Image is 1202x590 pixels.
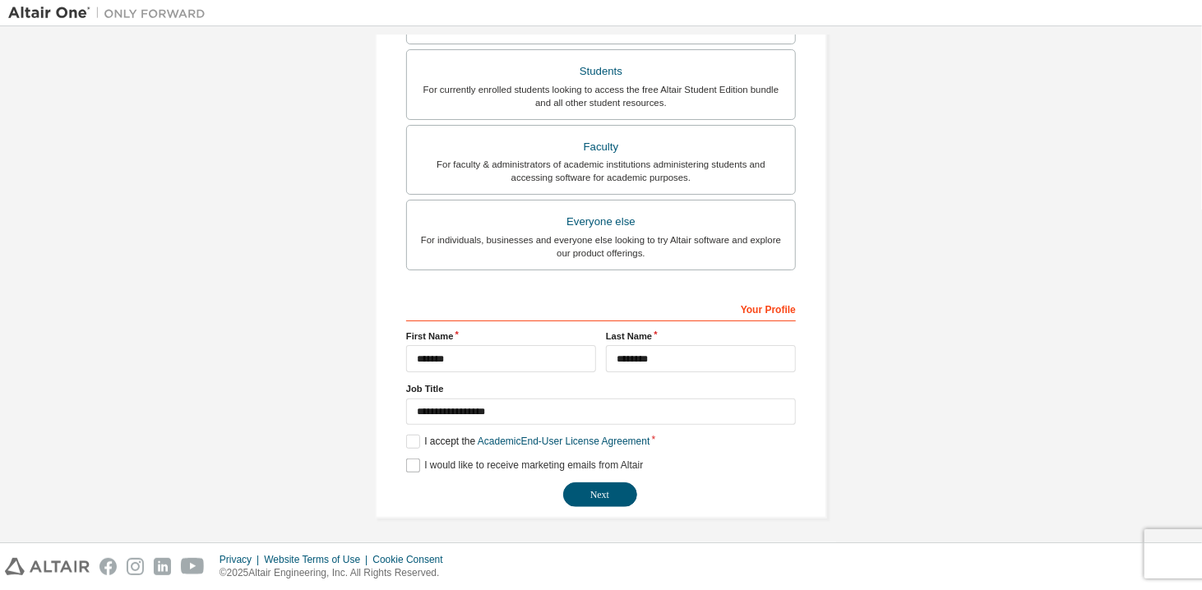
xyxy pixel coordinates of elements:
[372,553,452,566] div: Cookie Consent
[220,553,264,566] div: Privacy
[406,330,596,343] label: First Name
[417,60,785,83] div: Students
[181,558,205,575] img: youtube.svg
[606,330,796,343] label: Last Name
[417,210,785,233] div: Everyone else
[406,435,650,449] label: I accept the
[220,566,453,580] p: © 2025 Altair Engineering, Inc. All Rights Reserved.
[417,136,785,159] div: Faculty
[99,558,117,575] img: facebook.svg
[478,436,650,447] a: Academic End-User License Agreement
[417,158,785,184] div: For faculty & administrators of academic institutions administering students and accessing softwa...
[563,482,637,507] button: Next
[154,558,171,575] img: linkedin.svg
[127,558,144,575] img: instagram.svg
[406,295,796,321] div: Your Profile
[417,83,785,109] div: For currently enrolled students looking to access the free Altair Student Edition bundle and all ...
[406,459,643,472] label: I would like to receive marketing emails from Altair
[8,5,214,21] img: Altair One
[264,553,372,566] div: Website Terms of Use
[406,382,796,395] label: Job Title
[417,233,785,260] div: For individuals, businesses and everyone else looking to try Altair software and explore our prod...
[5,558,90,575] img: altair_logo.svg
